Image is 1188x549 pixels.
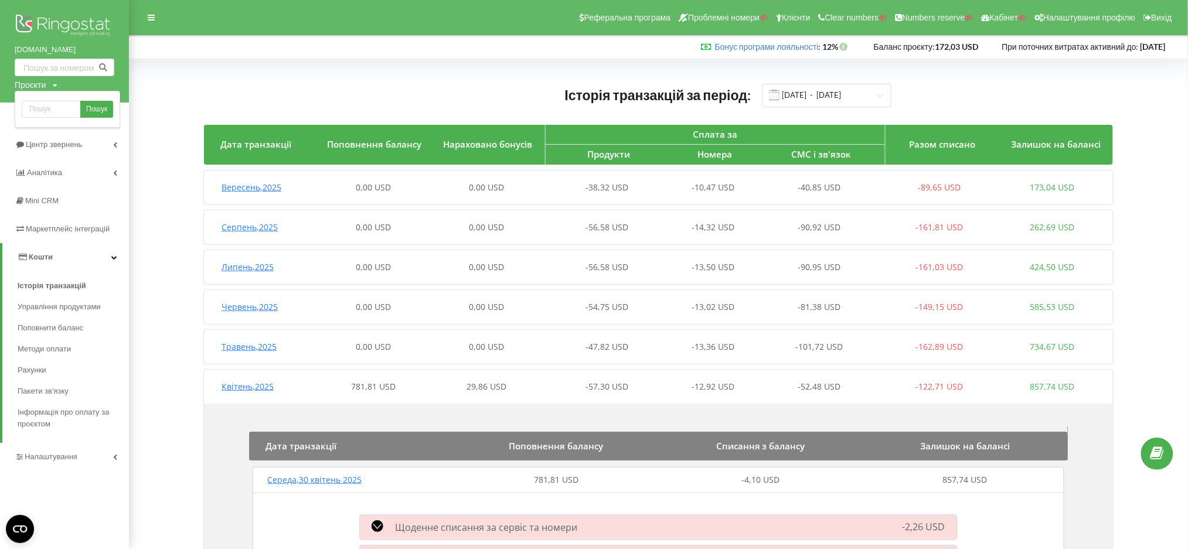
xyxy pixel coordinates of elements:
span: -54,75 USD [586,301,628,312]
span: -122,71 USD [915,381,963,392]
span: 0,00 USD [469,261,505,272]
span: Пакети зв'язку [18,386,69,397]
span: Реферальна програма [584,13,671,22]
span: 424,50 USD [1030,261,1075,272]
span: -90,95 USD [798,261,840,272]
span: При поточних витратах активний до: [1002,42,1139,52]
span: Травень , 2025 [222,341,277,352]
span: : [715,42,821,52]
span: -13,50 USD [692,261,734,272]
input: Пошук [22,101,80,118]
span: Clear numbers [825,13,879,22]
span: Дата транзакції [220,138,291,150]
span: -47,82 USD [586,341,628,352]
span: 781,81 USD [534,474,578,485]
span: Баланс проєкту: [874,42,935,52]
span: Налаштування профілю [1043,13,1135,22]
span: -12,92 USD [692,381,734,392]
span: 29,86 USD [467,381,507,392]
span: Маркетплейс інтеграцій [26,224,110,233]
span: -149,15 USD [915,301,963,312]
a: Поповнити баланс [18,318,129,339]
span: 0,00 USD [356,261,392,272]
span: 585,53 USD [1030,301,1075,312]
button: Open CMP widget [6,515,34,543]
span: -4,10 USD [741,474,779,485]
span: Червень , 2025 [222,301,278,312]
span: 0,00 USD [469,182,505,193]
div: Проєкти [15,79,46,91]
span: -2,26 USD [903,521,945,534]
span: Історія транзакцій [18,280,86,292]
span: Історія транзакцій за період: [565,87,751,103]
span: Липень , 2025 [222,261,274,272]
span: -101,72 USD [795,341,843,352]
span: СМС і зв'язок [791,148,851,160]
span: Рахунки [18,364,46,376]
input: Пошук за номером [15,59,114,76]
span: Методи оплати [18,343,71,355]
span: Кошти [29,253,53,261]
span: -40,85 USD [798,182,840,193]
span: -161,03 USD [915,261,963,272]
span: Сплата за [693,128,737,140]
span: Продукти [588,148,631,160]
span: Залишок на балансі [1011,138,1101,150]
span: Серпень , 2025 [222,221,278,233]
span: Вихід [1152,13,1172,22]
a: Інформація про оплату за проєктом [18,402,129,435]
span: -57,30 USD [586,381,628,392]
a: Методи оплати [18,339,129,360]
span: Управління продуктами [18,301,101,313]
a: Пошук [80,101,113,118]
span: -162,89 USD [915,341,963,352]
span: 0,00 USD [469,221,505,233]
span: Списання з балансу [716,440,805,452]
span: -81,38 USD [798,301,840,312]
span: Налаштування [25,452,77,461]
span: 781,81 USD [352,381,396,392]
a: Пакети зв'язку [18,381,129,402]
span: Аналiтика [27,168,62,177]
span: 173,04 USD [1030,182,1075,193]
a: Рахунки [18,360,129,381]
span: Клієнти [782,13,811,22]
strong: [DATE] [1141,42,1166,52]
strong: 172,03 USD [935,42,979,52]
span: -13,02 USD [692,301,734,312]
span: Поповнити баланс [18,322,83,334]
span: Mini CRM [25,196,59,205]
img: Ringostat logo [15,12,114,41]
span: 0,00 USD [356,182,392,193]
span: -56,58 USD [586,221,628,233]
span: -52,48 USD [798,381,840,392]
a: Історія транзакцій [18,275,129,296]
a: Управління продуктами [18,296,129,318]
span: 0,00 USD [469,341,505,352]
a: Бонус програми лояльності [715,42,819,52]
span: 0,00 USD [356,221,392,233]
span: Інформація про оплату за проєктом [18,407,123,430]
span: 0,00 USD [356,301,392,312]
span: Проблемні номери [688,13,760,22]
span: 0,00 USD [356,341,392,352]
span: -89,65 USD [918,182,961,193]
span: -10,47 USD [692,182,734,193]
span: 857,74 USD [1030,381,1075,392]
a: [DOMAIN_NAME] [15,44,114,56]
span: -161,81 USD [915,221,963,233]
span: Щоденне списання за сервіс та номери [395,521,577,534]
span: Квітень , 2025 [222,381,274,392]
span: 857,74 USD [943,474,988,485]
strong: 12% [823,42,850,52]
span: Дата транзакції [265,440,336,452]
span: Кабінет [990,13,1019,22]
span: Залишок на балансі [921,440,1010,452]
span: 734,67 USD [1030,341,1075,352]
span: 0,00 USD [469,301,505,312]
span: -56,58 USD [586,261,628,272]
span: Центр звернень [26,140,82,149]
span: Середа , 30 квітень 2025 [267,474,362,485]
span: Нараховано бонусів [444,138,533,150]
a: Кошти [2,243,129,271]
